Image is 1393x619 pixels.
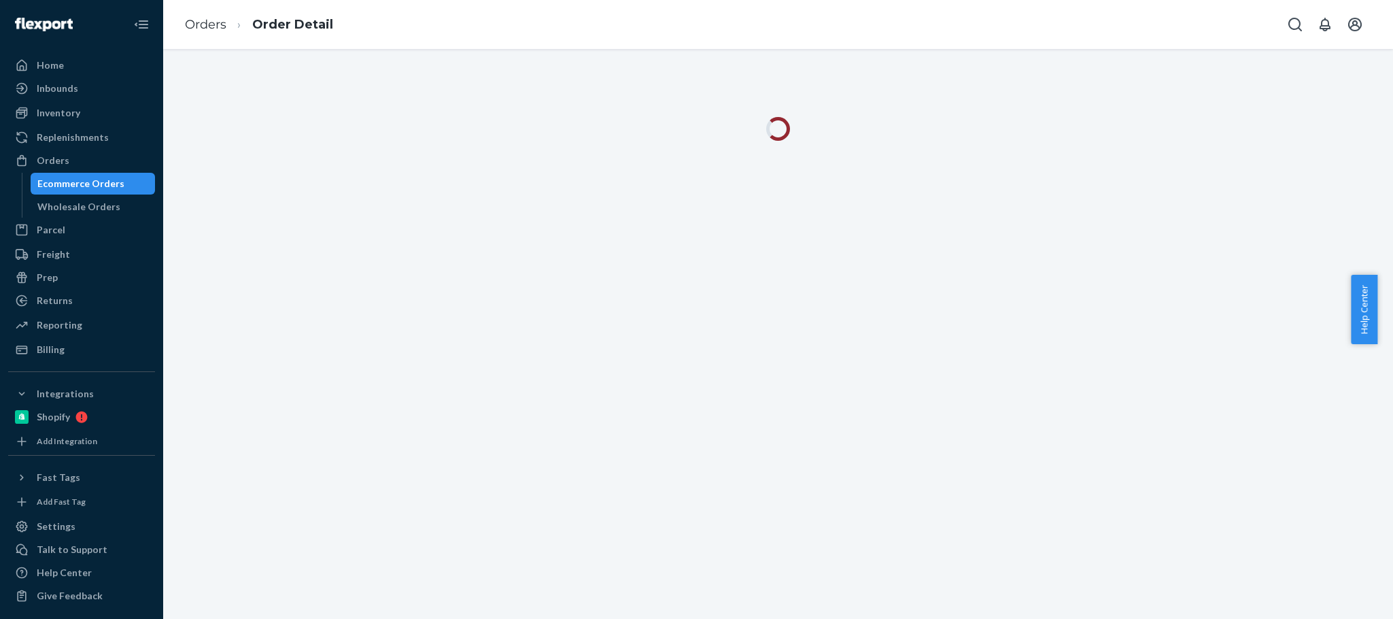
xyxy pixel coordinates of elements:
[31,173,156,195] a: Ecommerce Orders
[37,223,65,237] div: Parcel
[37,82,78,95] div: Inbounds
[37,387,94,401] div: Integrations
[37,177,124,190] div: Ecommerce Orders
[8,467,155,488] button: Fast Tags
[37,271,58,284] div: Prep
[37,318,82,332] div: Reporting
[37,131,109,144] div: Replenishments
[8,539,155,561] button: Talk to Support
[15,18,73,31] img: Flexport logo
[8,339,155,361] a: Billing
[8,219,155,241] a: Parcel
[1351,275,1377,344] button: Help Center
[252,17,333,32] a: Order Detail
[1282,11,1309,38] button: Open Search Box
[37,248,70,261] div: Freight
[37,520,75,533] div: Settings
[8,102,155,124] a: Inventory
[8,314,155,336] a: Reporting
[8,127,155,148] a: Replenishments
[8,150,155,171] a: Orders
[8,244,155,265] a: Freight
[37,435,97,447] div: Add Integration
[1341,11,1369,38] button: Open account menu
[37,294,73,307] div: Returns
[8,290,155,312] a: Returns
[37,154,69,167] div: Orders
[37,589,103,603] div: Give Feedback
[31,196,156,218] a: Wholesale Orders
[8,585,155,607] button: Give Feedback
[8,406,155,428] a: Shopify
[8,562,155,584] a: Help Center
[37,471,80,484] div: Fast Tags
[37,566,92,580] div: Help Center
[37,543,107,556] div: Talk to Support
[8,383,155,405] button: Integrations
[37,496,86,507] div: Add Fast Tag
[128,11,155,38] button: Close Navigation
[37,106,80,120] div: Inventory
[8,267,155,288] a: Prep
[37,200,120,214] div: Wholesale Orders
[8,78,155,99] a: Inbounds
[37,410,70,424] div: Shopify
[8,516,155,537] a: Settings
[1311,11,1339,38] button: Open notifications
[8,54,155,76] a: Home
[37,343,65,356] div: Billing
[37,58,64,72] div: Home
[185,17,226,32] a: Orders
[8,433,155,450] a: Add Integration
[174,5,344,45] ol: breadcrumbs
[8,494,155,510] a: Add Fast Tag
